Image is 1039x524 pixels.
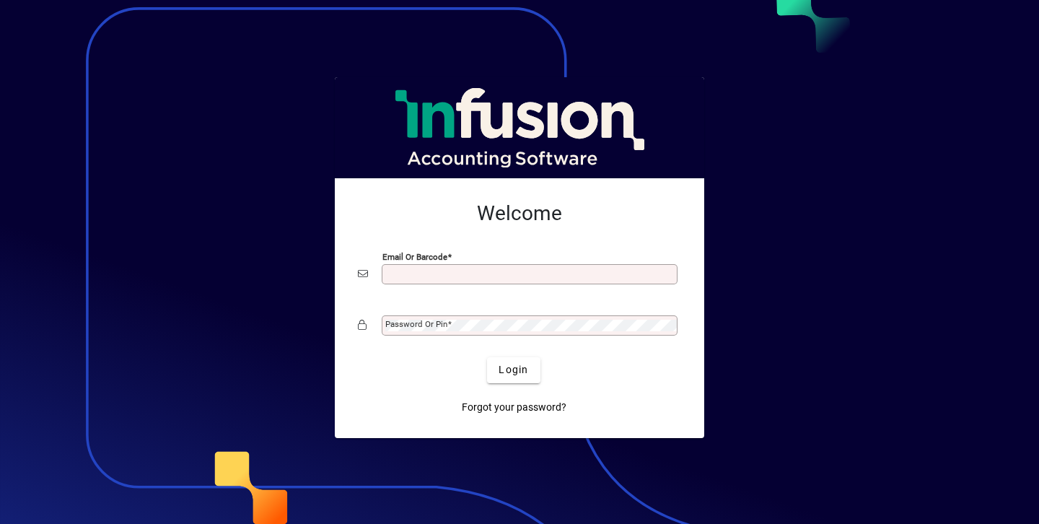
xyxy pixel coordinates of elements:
[358,201,681,226] h2: Welcome
[462,400,566,415] span: Forgot your password?
[487,357,540,383] button: Login
[499,362,528,377] span: Login
[456,395,572,421] a: Forgot your password?
[385,319,447,329] mat-label: Password or Pin
[382,251,447,261] mat-label: Email or Barcode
